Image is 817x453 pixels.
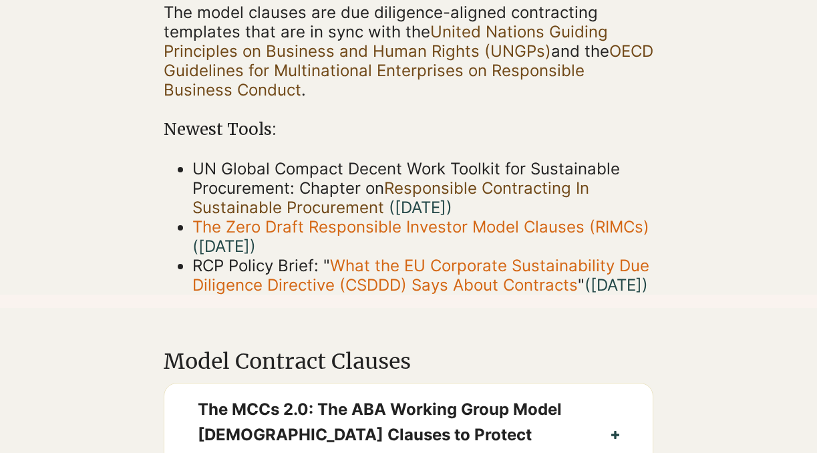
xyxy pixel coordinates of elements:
span: Model Contract Clauses [164,348,411,375]
a: Responsible Contracting In Sustainable Procurement [192,178,589,217]
a: ) [250,237,256,256]
span: UN Global Compact Decent Work Toolkit for Sustainable Procurement: Chapter on [192,159,620,217]
a: OECD Guidelines for Multinational Enterprises on Responsible Business Conduct [164,41,653,100]
span: ( [192,237,250,256]
span: ([DATE]) [585,275,648,295]
span: ([DATE]) [389,198,452,217]
a: United Nations Guiding Principles on Business and Human Rights (UNGPs) [164,22,608,61]
a: [DATE] [198,237,250,256]
span: The model clauses are due diligence-aligned contracting templates that are in sync with the and t... [164,3,653,100]
a: The Zero Draft Responsible Investor Model Clauses (RIMCs) [192,217,649,237]
span: RCP Policy Brief: " " [192,256,649,295]
a: What the EU Corporate Sustainability Due Diligence Directive (CSDDD) Says About Contracts [192,256,649,295]
span: Newest Tools: [164,119,277,140]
